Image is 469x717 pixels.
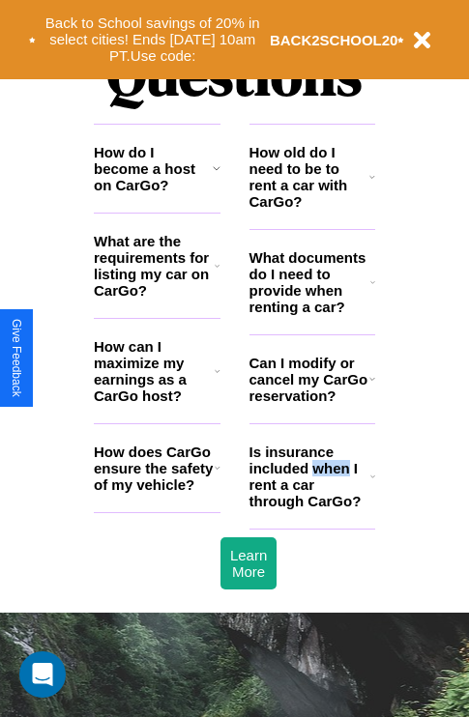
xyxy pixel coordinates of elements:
[249,444,370,509] h3: Is insurance included when I rent a car through CarGo?
[249,144,370,210] h3: How old do I need to be to rent a car with CarGo?
[220,537,277,589] button: Learn More
[249,355,369,404] h3: Can I modify or cancel my CarGo reservation?
[270,32,398,48] b: BACK2SCHOOL20
[94,444,215,493] h3: How does CarGo ensure the safety of my vehicle?
[36,10,270,70] button: Back to School savings of 20% in select cities! Ends [DATE] 10am PT.Use code:
[94,233,215,299] h3: What are the requirements for listing my car on CarGo?
[94,144,213,193] h3: How do I become a host on CarGo?
[10,319,23,397] div: Give Feedback
[94,338,215,404] h3: How can I maximize my earnings as a CarGo host?
[19,651,66,698] div: Open Intercom Messenger
[249,249,371,315] h3: What documents do I need to provide when renting a car?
